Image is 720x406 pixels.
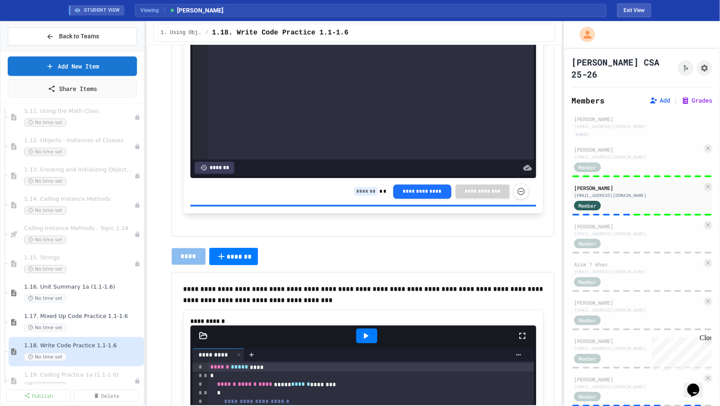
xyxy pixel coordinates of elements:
span: No time set [24,382,66,390]
span: No time set [24,177,66,185]
div: [PERSON_NAME] [574,115,710,123]
span: No time set [24,206,66,215]
iframe: chat widget [684,372,711,397]
h2: Members [571,94,605,106]
span: [PERSON_NAME] [169,6,223,15]
span: 1.19. Coding Practice 1a (1.1-1.6) [24,372,134,379]
div: [EMAIL_ADDRESS][DOMAIN_NAME] [574,123,710,130]
div: [PERSON_NAME] [574,184,702,192]
span: Member [578,316,596,324]
div: Unpublished [134,378,140,384]
button: Force resubmission of student's answer (Admin only) [513,183,529,200]
span: Member [578,240,596,247]
button: Add [649,96,670,105]
button: Assignment Settings [697,60,712,76]
span: / [205,29,208,36]
h1: [PERSON_NAME] CSA 25-26 [571,56,674,80]
div: [PERSON_NAME] [574,222,702,230]
span: 1.18. Write Code Practice 1.1-1.6 [24,342,142,350]
span: No time set [24,236,66,244]
span: 1.13. Creating and Initializing Objects: Constructors [24,166,134,174]
div: [EMAIL_ADDRESS][DOMAIN_NAME] [574,345,702,352]
span: No time set [24,324,66,332]
span: STUDENT VIEW [84,7,120,14]
a: Share Items [8,79,137,98]
span: No time set [24,353,66,361]
div: [EMAIL_ADDRESS][DOMAIN_NAME] [574,384,702,390]
span: 1.16. Unit Summary 1a (1.1-1.6) [24,284,142,291]
div: [EMAIL_ADDRESS][DOMAIN_NAME] [574,231,702,237]
span: Viewing [140,6,165,14]
button: Click to see fork details [678,60,693,76]
a: Publish [6,390,71,402]
div: Unpublished [134,202,140,208]
div: [PERSON_NAME] [574,146,702,153]
button: Back to Teams [8,27,137,46]
span: Member [578,278,596,286]
span: 1.12. Objects - Instances of Classes [24,137,134,144]
a: Delete [74,390,139,402]
span: | [673,95,678,106]
iframe: chat widget [649,334,711,371]
div: Unpublished [134,144,140,150]
div: [PERSON_NAME] [574,337,702,345]
span: No time set [24,119,66,127]
div: Unpublished [134,231,140,237]
span: No time set [24,148,66,156]
div: Unpublished [134,173,140,179]
span: Member [578,163,596,171]
span: Member [578,355,596,362]
div: Azim 1 khan [574,260,702,268]
button: Grades [681,96,712,105]
span: Calling Instance Methods - Topic 1.14 [24,225,134,232]
div: Chat with us now!Close [3,3,59,55]
div: [EMAIL_ADDRESS][DOMAIN_NAME] [574,307,702,313]
div: Unpublished [134,114,140,120]
span: 1.14. Calling Instance Methods [24,196,134,203]
div: [EMAIL_ADDRESS][DOMAIN_NAME] [574,192,702,199]
span: 1.15. Strings [24,254,134,262]
span: 1. Using Objects and Methods [161,29,202,36]
div: [PERSON_NAME] [574,299,702,306]
button: Exit student view [617,3,651,17]
span: Member [578,202,596,209]
div: My Account [571,25,597,44]
div: Admin [574,131,590,138]
a: Add New Item [8,56,137,76]
span: Member [578,393,596,400]
span: 1.17. Mixed Up Code Practice 1.1-1.6 [24,313,142,320]
div: [EMAIL_ADDRESS][DOMAIN_NAME] [574,154,702,160]
span: No time set [24,265,66,273]
span: Back to Teams [59,32,99,41]
div: Unpublished [134,261,140,267]
div: [PERSON_NAME] [574,375,702,383]
span: 1.11. Using the Math Class [24,108,134,115]
div: [EMAIL_ADDRESS][DOMAIN_NAME] [574,269,702,275]
span: No time set [24,294,66,303]
span: 1.18. Write Code Practice 1.1-1.6 [212,28,348,38]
